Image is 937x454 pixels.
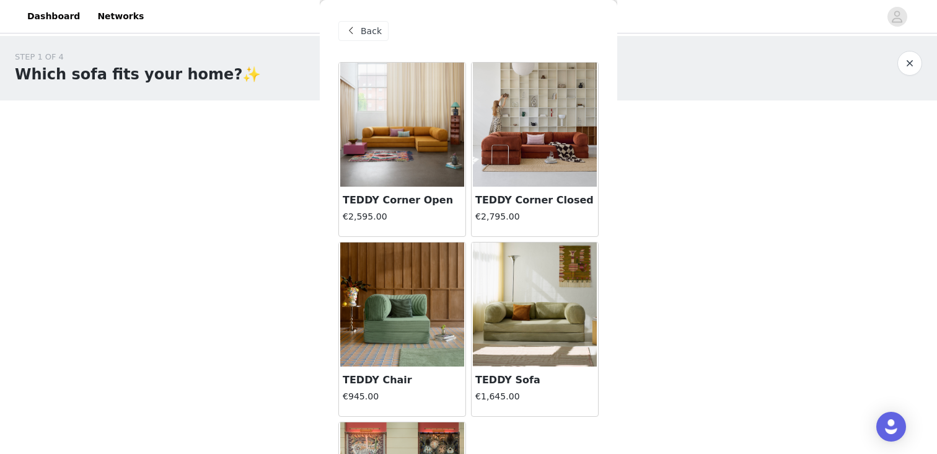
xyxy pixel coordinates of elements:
[475,390,594,403] h4: €1,645.00
[340,243,464,367] img: TEDDY Chair
[343,193,462,208] h3: TEDDY Corner Open
[475,210,594,223] h4: €2,795.00
[90,2,151,30] a: Networks
[473,63,597,187] img: TEDDY Corner Closed
[473,243,597,367] img: TEDDY Sofa
[876,412,906,442] div: Open Intercom Messenger
[15,63,261,86] h1: Which sofa fits your home?✨
[475,373,594,388] h3: TEDDY Sofa
[343,210,462,223] h4: €2,595.00
[343,390,462,403] h4: €945.00
[340,63,464,187] img: TEDDY Corner Open
[15,51,261,63] div: STEP 1 OF 4
[343,373,462,388] h3: TEDDY Chair
[891,7,903,27] div: avatar
[475,193,594,208] h3: TEDDY Corner Closed
[20,2,87,30] a: Dashboard
[361,25,382,38] span: Back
